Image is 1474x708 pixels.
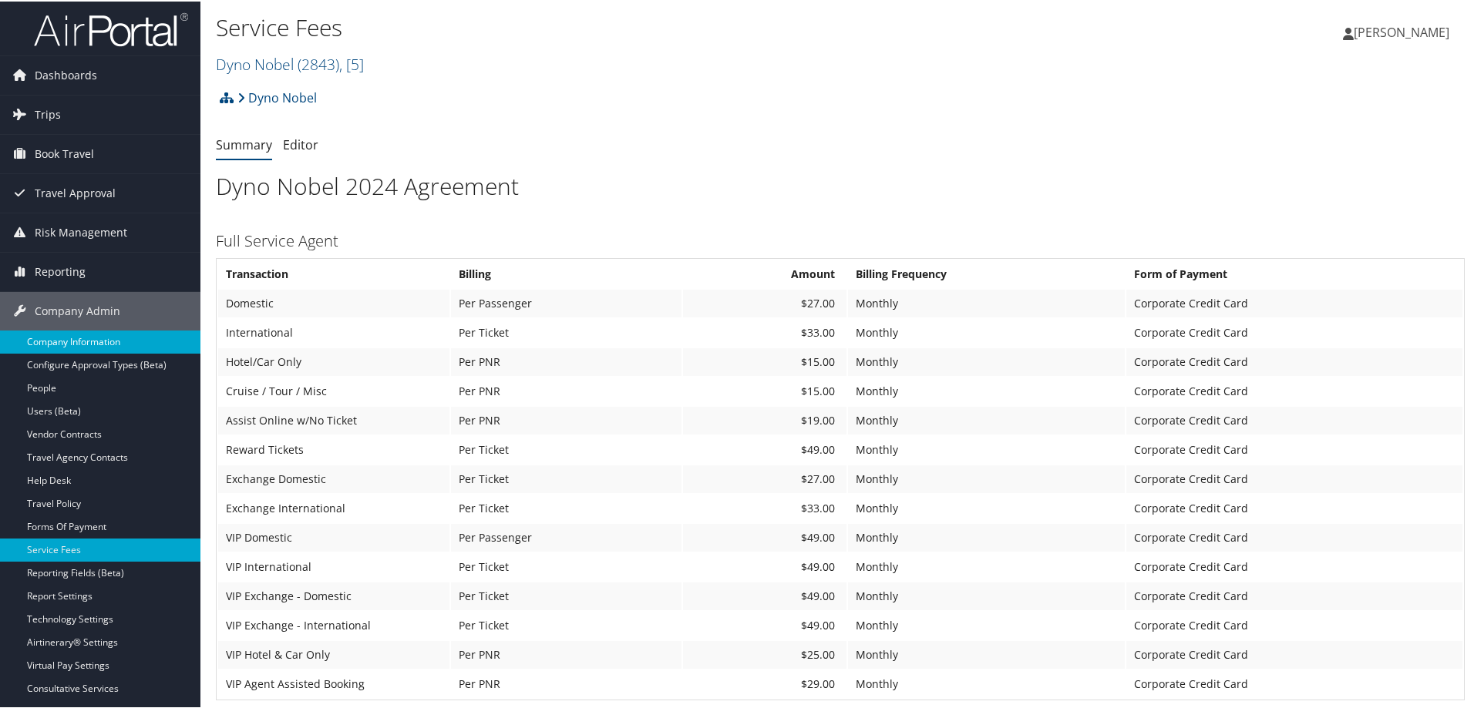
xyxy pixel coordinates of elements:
td: VIP Exchange - Domestic [218,581,449,609]
td: $15.00 [683,376,847,404]
td: Per Ticket [451,493,681,521]
td: Monthly [848,464,1124,492]
a: [PERSON_NAME] [1343,8,1465,54]
td: VIP International [218,552,449,579]
th: Billing [451,259,681,287]
th: Form of Payment [1126,259,1462,287]
td: Corporate Credit Card [1126,581,1462,609]
td: $49.00 [683,581,847,609]
td: Exchange International [218,493,449,521]
th: Billing Frequency [848,259,1124,287]
td: VIP Agent Assisted Booking [218,669,449,696]
span: Book Travel [35,133,94,172]
td: $27.00 [683,464,847,492]
h1: Dyno Nobel 2024 Agreement [216,169,1465,201]
span: Dashboards [35,55,97,93]
h1: Service Fees [216,10,1048,42]
td: VIP Domestic [218,522,449,550]
td: Per Ticket [451,610,681,638]
td: Corporate Credit Card [1126,639,1462,667]
td: International [218,317,449,345]
td: VIP Hotel & Car Only [218,639,449,667]
td: Per PNR [451,639,681,667]
td: Corporate Credit Card [1126,610,1462,638]
a: Dyno Nobel [237,81,317,112]
td: Per Passenger [451,288,681,316]
td: Monthly [848,669,1124,696]
td: Corporate Credit Card [1126,288,1462,316]
td: Monthly [848,347,1124,374]
td: Per PNR [451,376,681,404]
td: Monthly [848,317,1124,345]
span: Reporting [35,251,86,290]
td: Monthly [848,288,1124,316]
td: Monthly [848,639,1124,667]
span: Travel Approval [35,173,116,211]
td: Cruise / Tour / Misc [218,376,449,404]
td: $49.00 [683,610,847,638]
th: Amount [683,259,847,287]
td: $33.00 [683,317,847,345]
span: [PERSON_NAME] [1354,22,1449,39]
span: Company Admin [35,290,120,329]
td: Per Ticket [451,552,681,579]
td: Corporate Credit Card [1126,347,1462,374]
td: Monthly [848,493,1124,521]
td: Per PNR [451,405,681,433]
td: Per PNR [451,669,681,696]
td: Per Ticket [451,464,681,492]
td: Corporate Credit Card [1126,317,1462,345]
td: $49.00 [683,435,847,462]
td: Assist Online w/No Ticket [218,405,449,433]
span: ( 2843 ) [298,52,339,73]
td: Corporate Credit Card [1126,493,1462,521]
td: Per Passenger [451,522,681,550]
img: airportal-logo.png [34,10,188,46]
a: Summary [216,135,272,152]
td: Per PNR [451,347,681,374]
td: Hotel/Car Only [218,347,449,374]
td: Monthly [848,552,1124,579]
td: $19.00 [683,405,847,433]
td: Corporate Credit Card [1126,522,1462,550]
a: Dyno Nobel [216,52,364,73]
a: Editor [283,135,318,152]
td: $27.00 [683,288,847,316]
td: Exchange Domestic [218,464,449,492]
span: , [ 5 ] [339,52,364,73]
span: Trips [35,94,61,133]
td: $29.00 [683,669,847,696]
td: Monthly [848,610,1124,638]
td: Corporate Credit Card [1126,435,1462,462]
td: Monthly [848,581,1124,609]
td: $49.00 [683,552,847,579]
th: Transaction [218,259,449,287]
td: Corporate Credit Card [1126,669,1462,696]
span: Risk Management [35,212,127,250]
td: Monthly [848,435,1124,462]
td: VIP Exchange - International [218,610,449,638]
td: Monthly [848,405,1124,433]
td: Corporate Credit Card [1126,376,1462,404]
td: Domestic [218,288,449,316]
td: Per Ticket [451,581,681,609]
td: Per Ticket [451,317,681,345]
td: Monthly [848,376,1124,404]
td: $49.00 [683,522,847,550]
td: Corporate Credit Card [1126,405,1462,433]
td: $15.00 [683,347,847,374]
td: $25.00 [683,639,847,667]
td: Monthly [848,522,1124,550]
td: Corporate Credit Card [1126,552,1462,579]
td: Corporate Credit Card [1126,464,1462,492]
td: $33.00 [683,493,847,521]
td: Reward Tickets [218,435,449,462]
h3: Full Service Agent [216,229,1465,250]
td: Per Ticket [451,435,681,462]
